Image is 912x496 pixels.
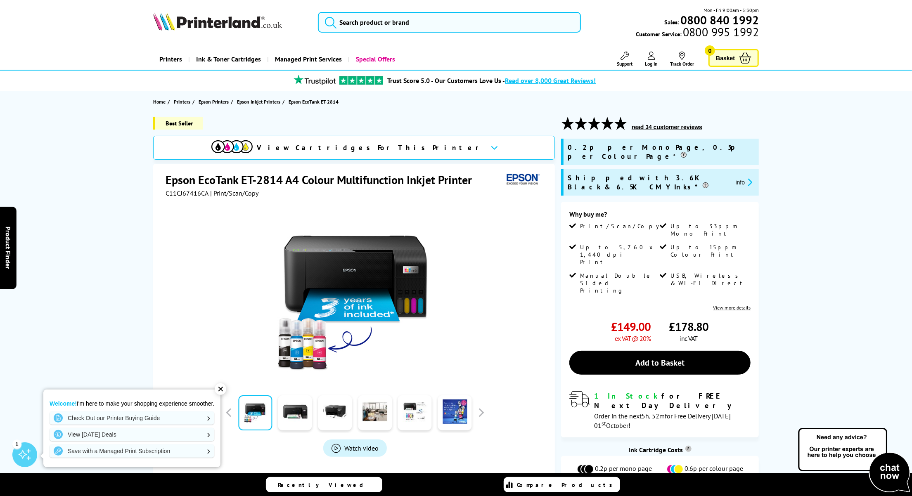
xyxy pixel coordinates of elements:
[636,28,759,38] span: Customer Service:
[517,481,617,489] span: Compare Products
[50,400,214,407] p: I'm here to make your shopping experience smoother.
[708,49,759,67] a: Basket 0
[594,391,751,410] div: for FREE Next Day Delivery
[594,391,661,401] span: 1 In Stock
[237,97,280,106] span: Epson Inkjet Printers
[278,481,372,489] span: Recently Viewed
[174,97,192,106] a: Printers
[629,123,705,131] button: read 34 customer reviews
[50,400,77,407] strong: Welcome!
[153,97,166,106] span: Home
[568,143,755,161] span: 0.2p per Mono Page, 0.5p per Colour Page*
[211,140,253,153] img: View Cartridges
[196,49,261,70] span: Ink & Toner Cartridges
[602,420,606,427] sup: st
[199,97,231,106] a: Epson Printers
[237,97,282,106] a: Epson Inkjet Printers
[568,173,729,191] span: Shipped with 3.6K Black & 6.5K CMY Inks*
[153,97,168,106] a: Home
[4,227,12,269] span: Product Finder
[257,143,484,152] span: View Cartridges For This Printer
[153,12,282,31] img: Printerland Logo
[796,427,912,494] img: Open Live Chat window
[153,49,188,70] a: Printers
[210,189,258,197] span: | Print/Scan/Copy
[274,214,436,376] img: Epson EcoTank ET-2814
[12,439,21,449] div: 1
[704,6,759,14] span: Mon - Fri 9:00am - 5:30pm
[642,412,665,420] span: 5h, 52m
[166,172,480,187] h1: Epson EcoTank ET-2814 A4 Colour Multifunction Inkjet Printer
[670,52,694,67] a: Track Order
[199,97,229,106] span: Epson Printers
[685,464,743,474] span: 0.6p per colour page
[318,12,581,33] input: Search product or brand
[680,12,759,28] b: 0800 840 1992
[174,97,190,106] span: Printers
[50,411,214,425] a: Check Out our Printer Buying Guide
[290,75,339,85] img: trustpilot rating
[50,444,214,458] a: Save with a Managed Print Subscription
[153,117,203,130] span: Best Seller
[267,49,348,70] a: Managed Print Services
[504,477,620,492] a: Compare Products
[289,97,341,106] a: Epson EcoTank ET-2814
[50,428,214,441] a: View [DATE] Deals
[289,97,339,106] span: Epson EcoTank ET-2814
[344,444,379,452] span: Watch video
[705,45,715,56] span: 0
[617,52,632,67] a: Support
[680,334,698,342] span: inc VAT
[682,28,759,36] span: 0800 995 1992
[505,76,596,85] span: Read over 8,000 Great Reviews!
[716,52,735,64] span: Basket
[153,12,308,32] a: Printerland Logo
[569,351,751,375] a: Add to Basket
[671,272,749,287] span: USB, Wireless & Wi-Fi Direct
[685,446,692,452] sup: Cost per page
[645,52,658,67] a: Log In
[595,464,652,474] span: 0.2p per mono page
[617,61,632,67] span: Support
[387,76,596,85] a: Trust Score 5.0 - Our Customers Love Us -Read over 8,000 Great Reviews!
[580,222,665,230] span: Print/Scan/Copy
[215,383,226,395] div: ✕
[615,334,651,342] span: ex VAT @ 20%
[733,177,755,187] button: promo-description
[580,272,658,294] span: Manual Double Sided Printing
[671,222,749,237] span: Up to 33ppm Mono Print
[503,172,541,187] img: Epson
[323,439,387,457] a: Product_All_Videos
[645,61,658,67] span: Log In
[339,76,383,85] img: trustpilot rating
[580,243,658,266] span: Up to 5,760 x 1,440 dpi Print
[669,319,709,334] span: £178.80
[679,16,759,24] a: 0800 840 1992
[664,18,679,26] span: Sales:
[188,49,267,70] a: Ink & Toner Cartridges
[611,319,651,334] span: £149.00
[561,446,759,454] div: Ink Cartridge Costs
[569,391,751,429] div: modal_delivery
[713,305,751,311] a: View more details
[166,189,208,197] span: C11CJ67416CA
[348,49,401,70] a: Special Offers
[671,243,749,258] span: Up to 15ppm Colour Print
[569,210,751,222] div: Why buy me?
[594,412,731,430] span: Order in the next for Free Delivery [DATE] 01 October!
[266,477,382,492] a: Recently Viewed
